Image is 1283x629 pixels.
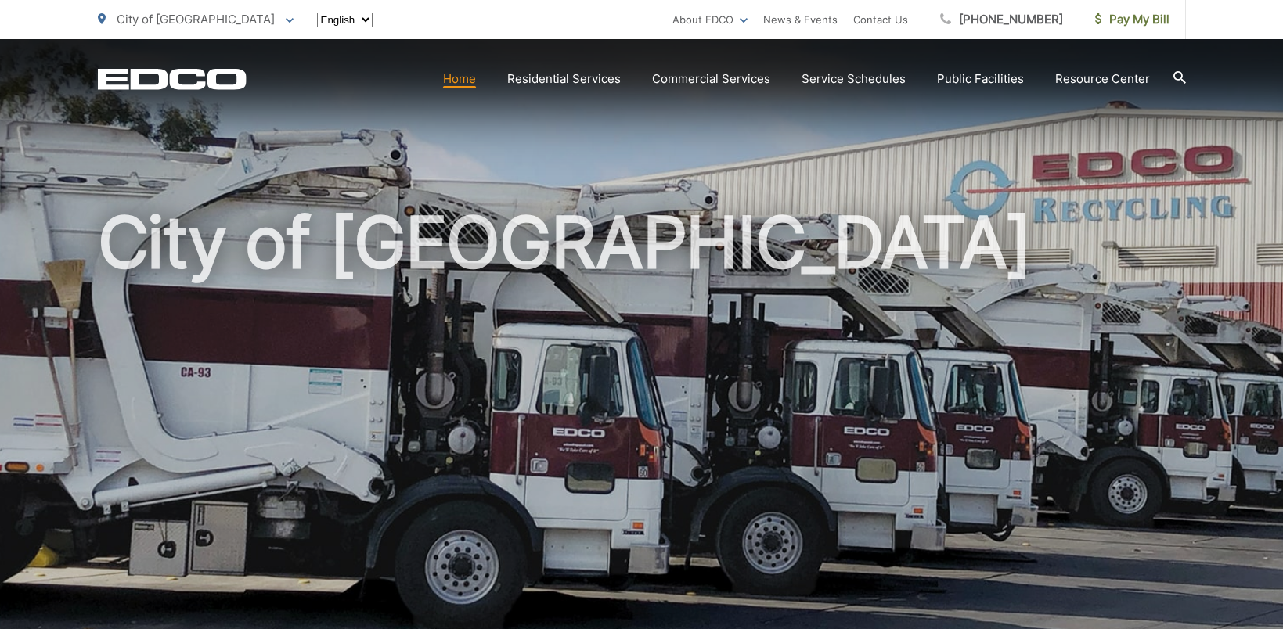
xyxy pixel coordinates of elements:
span: Pay My Bill [1095,10,1169,29]
a: Public Facilities [937,70,1024,88]
a: About EDCO [672,10,748,29]
a: Service Schedules [802,70,906,88]
select: Select a language [317,13,373,27]
a: Home [443,70,476,88]
a: Contact Us [853,10,908,29]
a: News & Events [763,10,838,29]
a: Commercial Services [652,70,770,88]
a: Resource Center [1055,70,1150,88]
span: City of [GEOGRAPHIC_DATA] [117,12,275,27]
a: Residential Services [507,70,621,88]
a: EDCD logo. Return to the homepage. [98,68,247,90]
